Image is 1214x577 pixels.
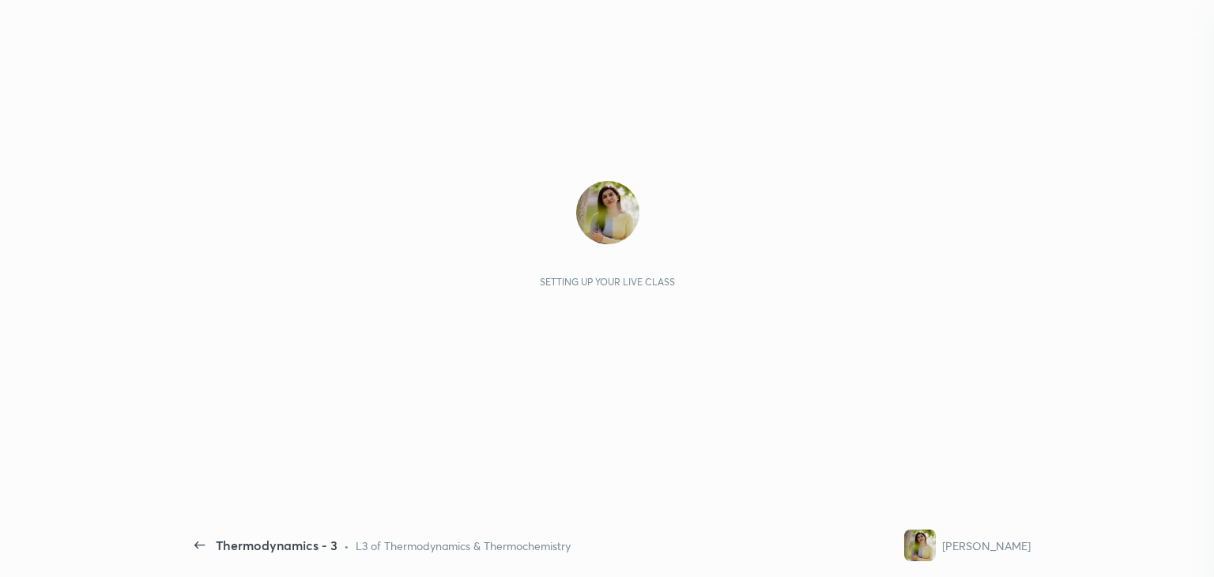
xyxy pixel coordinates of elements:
div: Thermodynamics - 3 [216,536,337,555]
div: Setting up your live class [540,276,675,288]
div: L3 of Thermodynamics & Thermochemistry [356,537,571,554]
div: • [344,537,349,554]
img: b41c7e87cd84428c80b38b7c8c47b8b0.jpg [576,181,639,244]
img: b41c7e87cd84428c80b38b7c8c47b8b0.jpg [904,530,936,561]
div: [PERSON_NAME] [942,537,1031,554]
